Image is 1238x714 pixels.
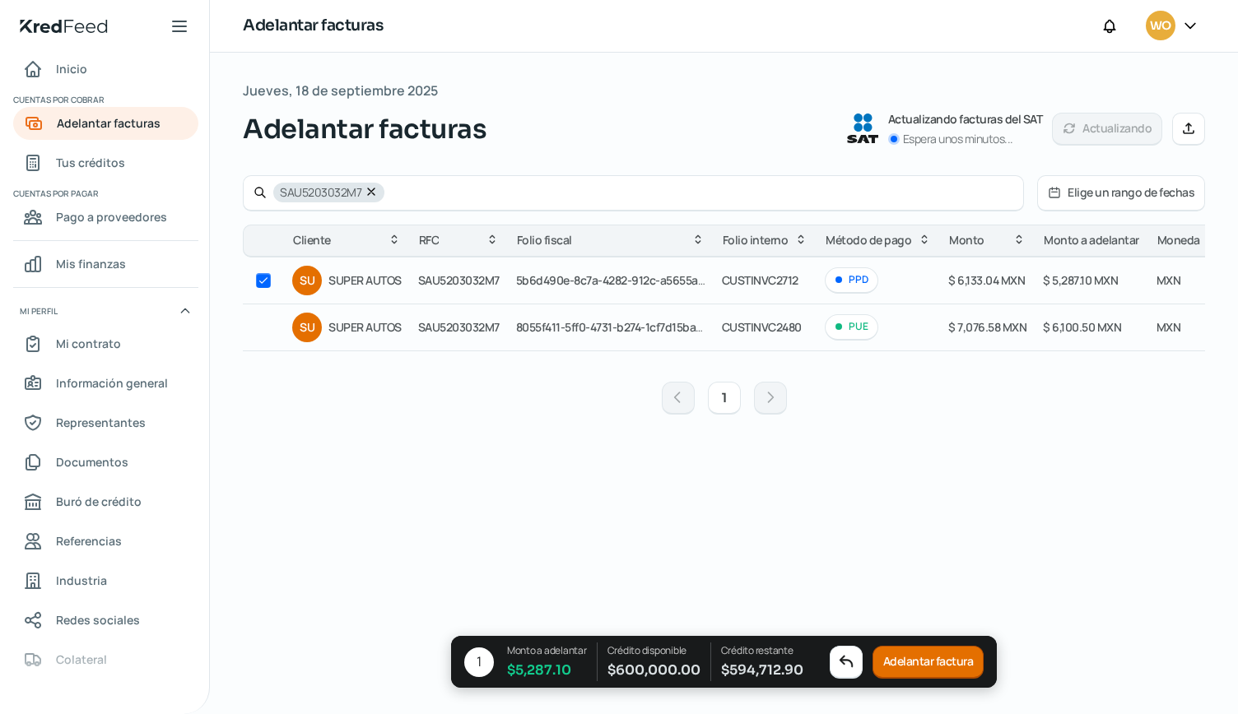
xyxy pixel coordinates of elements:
span: Método de pago [826,230,911,250]
a: Pago a proveedores [13,201,198,234]
span: Monto a adelantar [1044,230,1139,250]
span: Jueves, 18 de septiembre 2025 [243,79,438,103]
span: Tus créditos [56,152,125,173]
span: Representantes [56,412,146,433]
span: SUPER AUTOS [328,318,402,337]
span: Folio fiscal [517,230,572,250]
span: SAU5203032M7 [280,187,361,198]
a: Industria [13,564,198,597]
span: $ 6,100.50 MXN [1043,319,1121,335]
span: 8055f411-5ff0-4731-b274-1cf7d15ba9dd [516,319,717,335]
span: $ 594,712.90 [721,659,803,681]
span: 5b6d490e-8c7a-4282-912c-a5655aaba7aa [516,272,735,288]
button: Elige un rango de fechas [1038,176,1204,210]
span: Monto [949,230,984,250]
a: Inicio [13,53,198,86]
h1: Adelantar facturas [243,14,383,38]
p: Espera unos minutos... [903,129,1013,149]
a: Adelantar facturas [13,107,198,140]
span: $ 7,076.58 MXN [948,319,1026,335]
div: PPD [825,267,878,293]
a: Redes sociales [13,604,198,637]
span: Adelantar facturas [243,109,486,149]
span: Moneda [1157,230,1200,250]
span: SAU5203032M7 [418,319,500,335]
span: Información general [56,373,168,393]
span: $ 5,287.10 [507,659,587,681]
button: 1 [708,382,741,415]
span: $ 6,133.04 MXN [948,272,1025,288]
span: $ 600,000.00 [607,659,700,681]
div: PUE [825,314,878,340]
span: Mi perfil [20,304,58,318]
p: Crédito disponible [607,642,700,659]
span: Colateral [56,649,107,670]
a: Representantes [13,406,198,439]
span: CUSTINVC2480 [722,319,802,335]
span: MXN [1157,319,1181,335]
span: Referencias [56,531,122,551]
a: Documentos [13,446,198,479]
span: MXN [1157,272,1181,288]
span: CUSTINVC2712 [722,272,798,288]
div: SU [292,266,322,295]
p: Crédito restante [721,642,803,659]
span: SUPER AUTOS [328,271,402,290]
span: Folio interno [723,230,789,250]
span: Buró de crédito [56,491,142,512]
a: Referencias [13,525,198,558]
img: SAT logo [847,114,878,143]
a: Mi contrato [13,327,198,360]
span: Mi contrato [56,333,121,354]
span: Adelantar facturas [57,113,161,133]
a: Información general [13,367,198,400]
span: Industria [56,570,107,591]
span: Documentos [56,452,128,472]
span: SAU5203032M7 [418,272,500,288]
div: 1 [464,647,494,677]
span: Cuentas por cobrar [13,92,196,107]
span: Cliente [293,230,331,250]
span: Redes sociales [56,610,140,630]
button: Adelantar factura [873,646,984,679]
a: Colateral [13,643,198,676]
button: Actualizando [1052,113,1162,146]
p: Actualizando facturas del SAT [888,109,1043,129]
span: Pago a proveedores [56,206,167,227]
span: Cuentas por pagar [13,186,196,201]
span: RFC [419,230,440,250]
span: Mis finanzas [56,253,126,274]
span: WO [1150,16,1171,36]
span: Inicio [56,58,87,79]
a: Buró de crédito [13,485,198,518]
div: SU [292,313,322,342]
p: Monto a adelantar [507,642,587,659]
span: $ 5,287.10 MXN [1043,272,1118,288]
a: Tus créditos [13,146,198,179]
a: Mis finanzas [13,248,198,280]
